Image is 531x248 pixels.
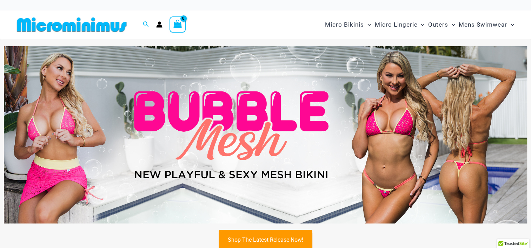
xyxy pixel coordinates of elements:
a: Mens SwimwearMenu ToggleMenu Toggle [457,14,516,35]
img: Bubble Mesh Highlight Pink [4,46,527,224]
a: OutersMenu ToggleMenu Toggle [426,14,457,35]
a: View Shopping Cart, empty [170,16,186,33]
a: Micro LingerieMenu ToggleMenu Toggle [373,14,426,35]
nav: Site Navigation [322,13,517,36]
span: Outers [428,16,448,34]
span: Menu Toggle [507,16,514,34]
a: Search icon link [143,20,149,29]
img: MM SHOP LOGO FLAT [14,17,130,33]
span: Micro Bikinis [325,16,364,34]
span: Menu Toggle [448,16,455,34]
span: Micro Lingerie [374,16,417,34]
span: Menu Toggle [417,16,424,34]
span: Mens Swimwear [459,16,507,34]
a: Micro BikinisMenu ToggleMenu Toggle [323,14,373,35]
span: Menu Toggle [364,16,371,34]
a: Account icon link [156,21,162,28]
